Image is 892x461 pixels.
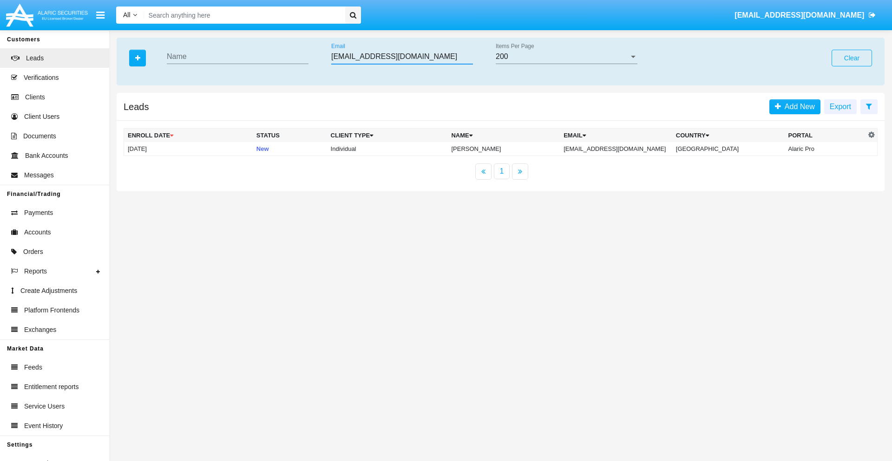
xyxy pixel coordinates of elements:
td: [EMAIL_ADDRESS][DOMAIN_NAME] [560,142,672,156]
span: All [123,11,131,19]
span: Export [830,103,851,110]
span: Bank Accounts [25,151,68,161]
span: Accounts [24,227,51,237]
a: All [116,10,144,20]
input: Search [144,6,342,24]
th: Name [447,129,560,143]
span: Verifications [24,73,59,83]
span: Reports [24,266,47,276]
td: Individual [327,142,448,156]
span: 200 [496,52,508,60]
a: [EMAIL_ADDRESS][DOMAIN_NAME] [730,2,880,28]
span: Service Users [24,402,65,411]
span: Feeds [24,363,42,372]
nav: paginator [117,163,885,180]
a: Add New [769,99,820,114]
th: Status [253,129,327,143]
span: Platform Frontends [24,305,79,315]
span: Entitlement reports [24,382,79,392]
span: Documents [23,131,56,141]
h5: Leads [124,103,149,110]
th: Email [560,129,672,143]
td: Alaric Pro [785,142,866,156]
button: Export [824,99,857,114]
td: New [253,142,327,156]
span: [EMAIL_ADDRESS][DOMAIN_NAME] [735,11,864,19]
span: Client Users [24,112,59,122]
td: [DATE] [124,142,253,156]
button: Clear [832,50,872,66]
th: Country [672,129,785,143]
td: [GEOGRAPHIC_DATA] [672,142,785,156]
span: Clients [25,92,45,102]
span: Messages [24,170,54,180]
td: [PERSON_NAME] [447,142,560,156]
span: Add New [781,103,815,110]
span: Payments [24,208,53,218]
span: Orders [23,247,43,257]
th: Enroll Date [124,129,253,143]
th: Portal [785,129,866,143]
th: Client Type [327,129,448,143]
img: Logo image [5,1,89,29]
span: Exchanges [24,325,56,335]
span: Leads [26,53,44,63]
span: Create Adjustments [20,286,77,296]
span: Event History [24,421,63,431]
